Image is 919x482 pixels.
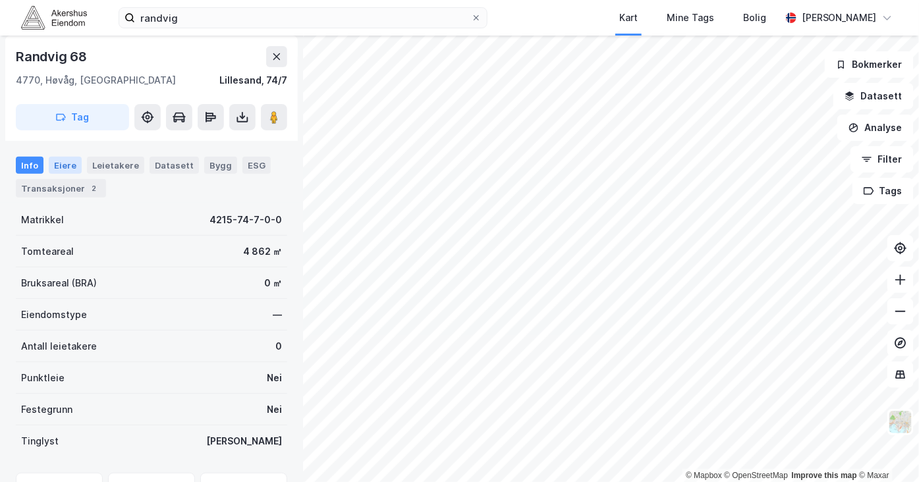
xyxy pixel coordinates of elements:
button: Bokmerker [825,51,914,78]
div: Randvig 68 [16,46,90,67]
a: Mapbox [686,471,722,480]
div: ESG [242,157,271,174]
div: Tomteareal [21,244,74,259]
div: Datasett [150,157,199,174]
input: Søk på adresse, matrikkel, gårdeiere, leietakere eller personer [135,8,471,28]
div: Kontrollprogram for chat [853,419,919,482]
div: Leietakere [87,157,144,174]
div: Eiere [49,157,82,174]
div: 0 ㎡ [264,275,282,291]
div: Festegrunn [21,402,72,417]
button: Tags [852,178,914,204]
div: Mine Tags [667,10,714,26]
div: 4 862 ㎡ [243,244,282,259]
div: Lillesand, 74/7 [219,72,287,88]
button: Datasett [833,83,914,109]
button: Filter [850,146,914,173]
div: Tinglyst [21,433,59,449]
div: Transaksjoner [16,179,106,198]
div: 2 [88,182,101,195]
div: — [273,307,282,323]
div: [PERSON_NAME] [802,10,877,26]
div: 0 [275,338,282,354]
div: Nei [267,370,282,386]
div: Matrikkel [21,212,64,228]
div: Bygg [204,157,237,174]
div: Antall leietakere [21,338,97,354]
div: 4215-74-7-0-0 [209,212,282,228]
iframe: Chat Widget [853,419,919,482]
img: Z [888,410,913,435]
a: Improve this map [792,471,857,480]
div: 4770, Høvåg, [GEOGRAPHIC_DATA] [16,72,176,88]
div: [PERSON_NAME] [206,433,282,449]
button: Tag [16,104,129,130]
div: Kart [619,10,638,26]
div: Nei [267,402,282,417]
img: akershus-eiendom-logo.9091f326c980b4bce74ccdd9f866810c.svg [21,6,87,29]
div: Bolig [743,10,766,26]
div: Punktleie [21,370,65,386]
div: Bruksareal (BRA) [21,275,97,291]
div: Info [16,157,43,174]
div: Eiendomstype [21,307,87,323]
a: OpenStreetMap [725,471,789,480]
button: Analyse [837,115,914,141]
